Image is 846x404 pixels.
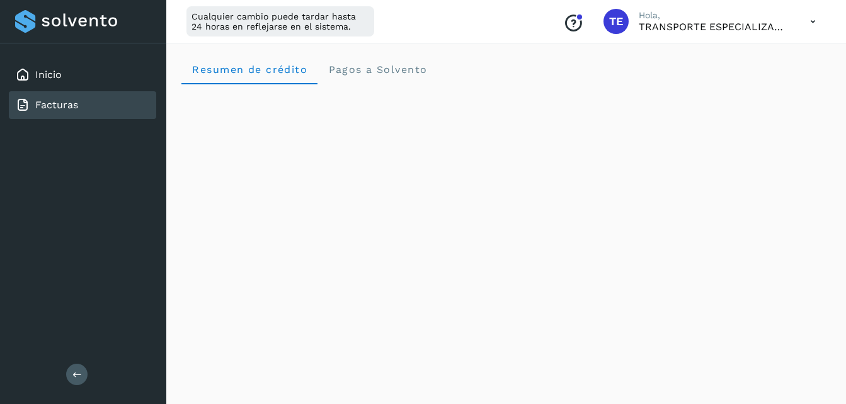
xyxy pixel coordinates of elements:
[639,21,790,33] p: TRANSPORTE ESPECIALIZADO MENDOZA MUNOZ
[186,6,374,36] div: Cualquier cambio puede tardar hasta 24 horas en reflejarse en el sistema.
[9,61,156,89] div: Inicio
[328,64,427,76] span: Pagos a Solvento
[9,91,156,119] div: Facturas
[191,64,307,76] span: Resumen de crédito
[35,99,78,111] a: Facturas
[35,69,62,81] a: Inicio
[639,10,790,21] p: Hola,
